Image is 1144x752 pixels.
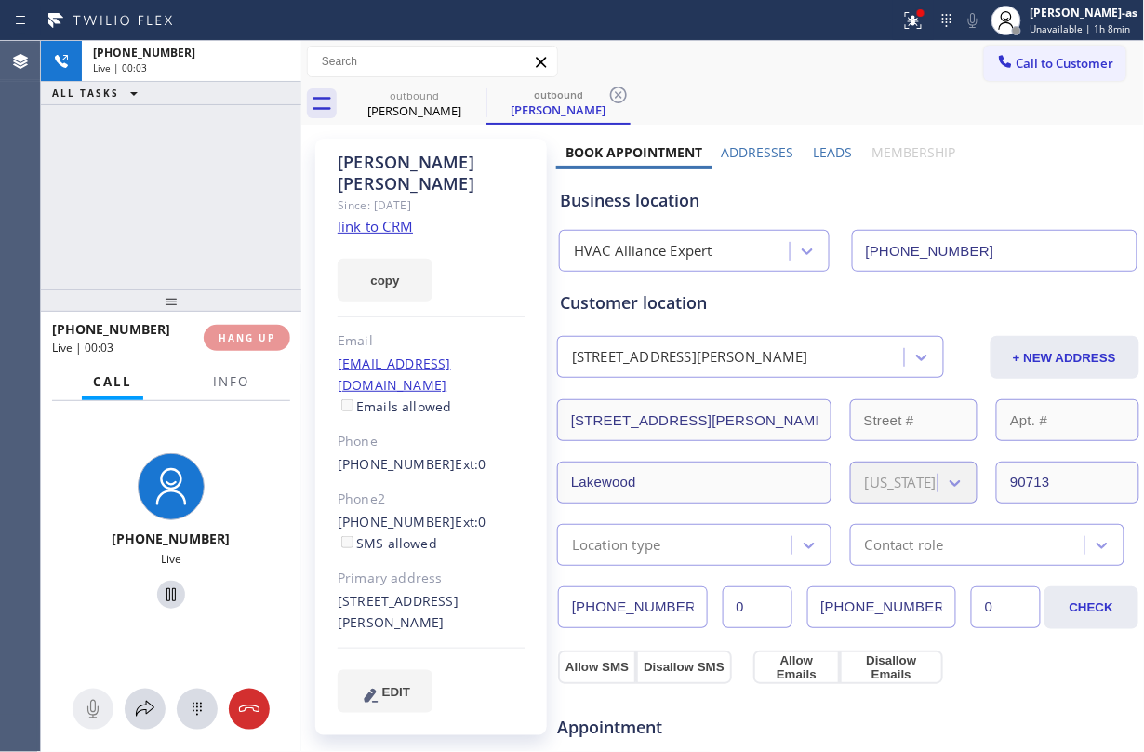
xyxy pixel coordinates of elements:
[338,217,413,235] a: link to CRM
[344,102,485,119] div: [PERSON_NAME]
[202,364,260,400] button: Info
[723,586,792,628] input: Ext.
[338,513,456,530] a: [PHONE_NUMBER]
[558,651,636,684] button: Allow SMS
[338,259,432,302] button: copy
[456,513,486,530] span: Ext: 0
[1017,55,1114,72] span: Call to Customer
[572,347,808,369] div: [STREET_ADDRESS][PERSON_NAME]
[1031,5,1138,20] div: [PERSON_NAME]-as
[344,88,485,102] div: outbound
[996,462,1138,504] input: ZIP
[338,568,525,589] div: Primary address
[636,651,732,684] button: Disallow SMS
[219,331,275,344] span: HANG UP
[93,61,147,74] span: Live | 00:03
[338,455,456,473] a: [PHONE_NUMBER]
[41,82,156,104] button: ALL TASKS
[991,336,1139,379] button: + NEW ADDRESS
[1044,586,1138,629] button: CHECK
[557,462,831,504] input: City
[338,431,525,452] div: Phone
[456,455,486,473] span: Ext: 0
[557,715,749,740] span: Appointment
[1031,22,1131,35] span: Unavailable | 1h 8min
[871,143,955,161] label: Membership
[229,689,270,730] button: Hang up
[722,143,794,161] label: Addresses
[971,586,1041,628] input: Ext. 2
[865,534,944,556] div: Contact role
[488,83,629,123] div: Sean Jones
[560,290,1137,316] div: Customer location
[52,87,119,100] span: ALL TASKS
[557,399,831,441] input: Address
[213,373,249,390] span: Info
[338,534,437,552] label: SMS allowed
[177,689,218,730] button: Open dialpad
[52,340,113,356] span: Live | 00:03
[204,325,290,351] button: HANG UP
[572,534,661,556] div: Location type
[93,45,195,60] span: [PHONE_NUMBER]
[996,399,1138,441] input: Apt. #
[82,364,143,400] button: Call
[338,489,525,510] div: Phone2
[341,399,353,411] input: Emails allowed
[52,320,170,338] span: [PHONE_NUMBER]
[753,651,840,684] button: Allow Emails
[488,87,629,101] div: outbound
[850,399,978,441] input: Street #
[161,551,181,567] span: Live
[960,7,986,34] button: Mute
[338,591,525,634] div: [STREET_ADDRESS][PERSON_NAME]
[807,586,957,628] input: Phone Number 2
[574,241,712,262] div: HVAC Alliance Expert
[125,689,166,730] button: Open directory
[93,373,132,390] span: Call
[852,230,1137,272] input: Phone Number
[488,101,629,118] div: [PERSON_NAME]
[565,143,702,161] label: Book Appointment
[558,586,708,628] input: Phone Number
[338,397,452,415] label: Emails allowed
[984,46,1126,81] button: Call to Customer
[338,670,432,713] button: EDIT
[382,685,410,699] span: EDIT
[338,152,525,195] div: [PERSON_NAME] [PERSON_NAME]
[113,530,231,547] span: [PHONE_NUMBER]
[73,689,113,730] button: Mute
[338,330,525,352] div: Email
[840,651,943,684] button: Disallow Emails
[338,195,525,216] div: Since: [DATE]
[157,581,185,609] button: Hold Customer
[341,536,353,548] input: SMS allowed
[560,188,1137,213] div: Business location
[308,47,557,76] input: Search
[813,143,852,161] label: Leads
[338,355,451,394] a: [EMAIL_ADDRESS][DOMAIN_NAME]
[344,83,485,125] div: Sean Jones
